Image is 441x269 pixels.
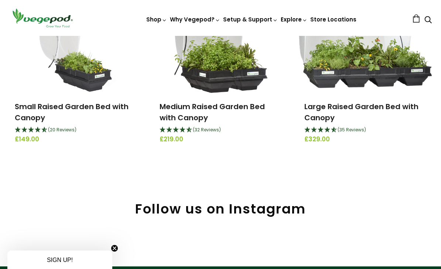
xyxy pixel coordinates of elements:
span: (32 Reviews) [193,127,221,133]
a: Why Vegepod? [170,16,220,23]
span: £329.00 [304,135,426,144]
a: Shop [146,16,167,23]
div: 4.75 Stars - 20 Reviews [15,125,137,135]
img: Medium Raised Garden Bed with Canopy [174,0,267,93]
h2: Follow us on Instagram [9,201,432,217]
button: Close teaser [111,245,118,252]
span: (35 Reviews) [338,127,366,133]
a: Medium Raised Garden Bed with Canopy [160,101,265,123]
a: Large Raised Garden Bed with Canopy [304,101,418,123]
span: SIGN UP! [47,257,73,263]
a: Small Raised Garden Bed with Canopy [15,101,129,123]
a: Search [424,17,432,24]
a: Store Locations [310,16,356,23]
span: £149.00 [15,135,137,144]
span: £219.00 [160,135,281,144]
div: 4.66 Stars - 32 Reviews [160,125,281,135]
a: Setup & Support [223,16,278,23]
span: (20 Reviews) [48,127,76,133]
img: Large Raised Garden Bed with Canopy [299,5,432,88]
div: 4.69 Stars - 35 Reviews [304,125,426,135]
div: SIGN UP!Close teaser [7,250,112,269]
img: Small Raised Garden Bed with Canopy [32,0,120,93]
img: Vegepod [9,7,76,28]
a: Explore [281,16,307,23]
